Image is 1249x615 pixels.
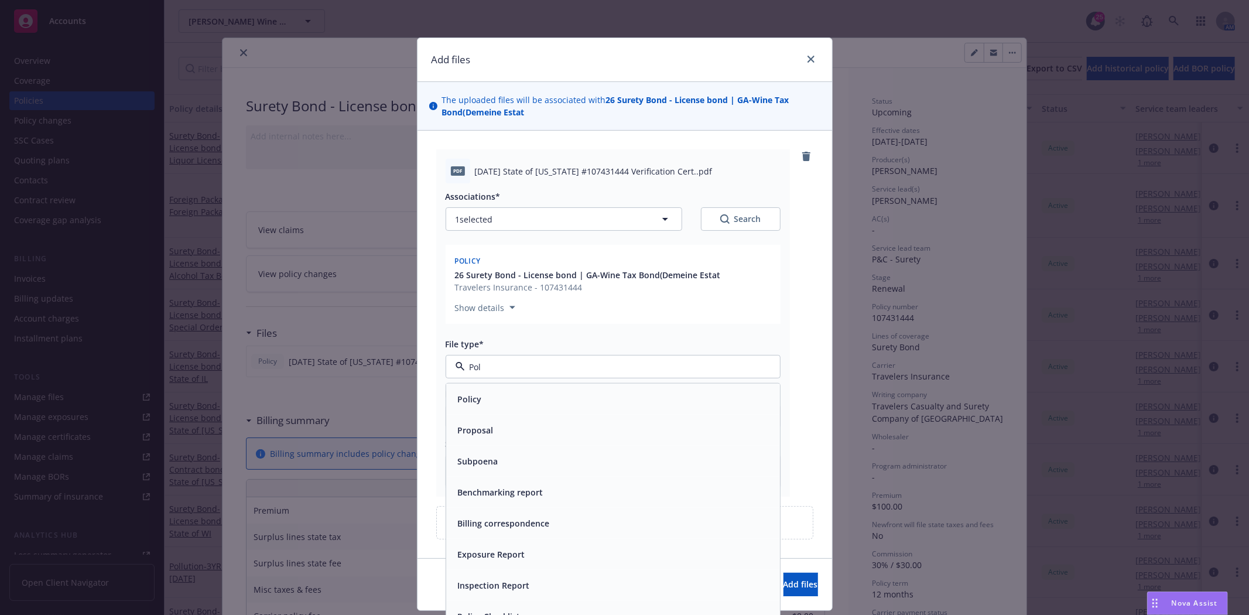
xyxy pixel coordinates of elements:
[1148,592,1162,614] div: Drag to move
[458,393,482,405] button: Policy
[446,339,484,350] span: File type*
[465,361,757,373] input: Filter by keyword
[1172,598,1218,608] span: Nova Assist
[1147,592,1228,615] button: Nova Assist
